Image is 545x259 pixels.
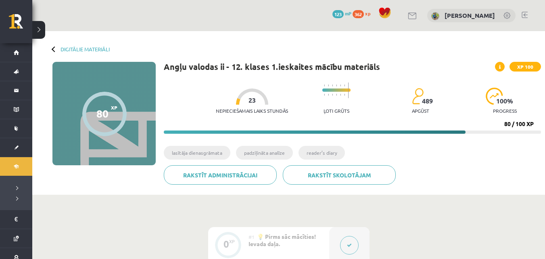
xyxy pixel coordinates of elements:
span: 489 [422,97,433,105]
a: 362 xp [353,10,374,17]
img: icon-short-line-57e1e144782c952c97e751825c79c345078a6d821885a25fce030b3d8c18986b.svg [344,84,345,86]
li: reader’s diary [299,146,345,160]
img: icon-short-line-57e1e144782c952c97e751825c79c345078a6d821885a25fce030b3d8c18986b.svg [336,94,337,96]
h1: Angļu valodas ii - 12. klases 1.ieskaites mācību materiāls [164,62,380,72]
span: mP [345,10,351,17]
span: 100 % [496,97,514,105]
img: icon-short-line-57e1e144782c952c97e751825c79c345078a6d821885a25fce030b3d8c18986b.svg [324,84,325,86]
a: Rīgas 1. Tālmācības vidusskola [9,14,32,34]
img: icon-short-line-57e1e144782c952c97e751825c79c345078a6d821885a25fce030b3d8c18986b.svg [340,94,341,96]
p: progress [493,108,517,114]
img: icon-short-line-57e1e144782c952c97e751825c79c345078a6d821885a25fce030b3d8c18986b.svg [344,94,345,96]
span: 23 [248,97,256,104]
img: icon-progress-161ccf0a02000e728c5f80fcf4c31c7af3da0e1684b2b1d7c360e028c24a22f1.svg [486,88,503,105]
span: XP 100 [510,62,541,72]
span: XP [111,105,117,110]
p: Nepieciešamais laiks stundās [216,108,288,114]
img: icon-short-line-57e1e144782c952c97e751825c79c345078a6d821885a25fce030b3d8c18986b.svg [324,94,325,96]
li: padziļināta analīze [236,146,293,160]
span: xp [365,10,370,17]
a: Rakstīt administrācijai [164,165,277,185]
a: 123 mP [332,10,351,17]
li: lasītāja dienasgrāmata [164,146,230,160]
span: #1 [248,234,255,240]
img: icon-short-line-57e1e144782c952c97e751825c79c345078a6d821885a25fce030b3d8c18986b.svg [340,84,341,86]
div: XP [229,239,235,244]
span: 123 [332,10,344,18]
a: [PERSON_NAME] [445,11,495,19]
p: apgūst [412,108,429,114]
img: icon-short-line-57e1e144782c952c97e751825c79c345078a6d821885a25fce030b3d8c18986b.svg [328,94,329,96]
img: icon-short-line-57e1e144782c952c97e751825c79c345078a6d821885a25fce030b3d8c18986b.svg [328,84,329,86]
img: Viktorija Dolmatova [431,12,439,20]
img: icon-long-line-d9ea69661e0d244f92f715978eff75569469978d946b2353a9bb055b3ed8787d.svg [348,82,349,98]
img: students-c634bb4e5e11cddfef0936a35e636f08e4e9abd3cc4e673bd6f9a4125e45ecb1.svg [412,88,424,105]
img: icon-short-line-57e1e144782c952c97e751825c79c345078a6d821885a25fce030b3d8c18986b.svg [336,84,337,86]
a: Rakstīt skolotājam [283,165,396,185]
div: 80 [96,107,109,120]
img: icon-short-line-57e1e144782c952c97e751825c79c345078a6d821885a25fce030b3d8c18986b.svg [332,94,333,96]
span: 362 [353,10,364,18]
span: 💡 Pirms sāc mācīties! Ievada daļa. [248,233,316,247]
img: icon-short-line-57e1e144782c952c97e751825c79c345078a6d821885a25fce030b3d8c18986b.svg [332,84,333,86]
div: 0 [223,240,229,248]
a: Digitālie materiāli [61,46,110,52]
p: Ļoti grūts [324,108,349,114]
